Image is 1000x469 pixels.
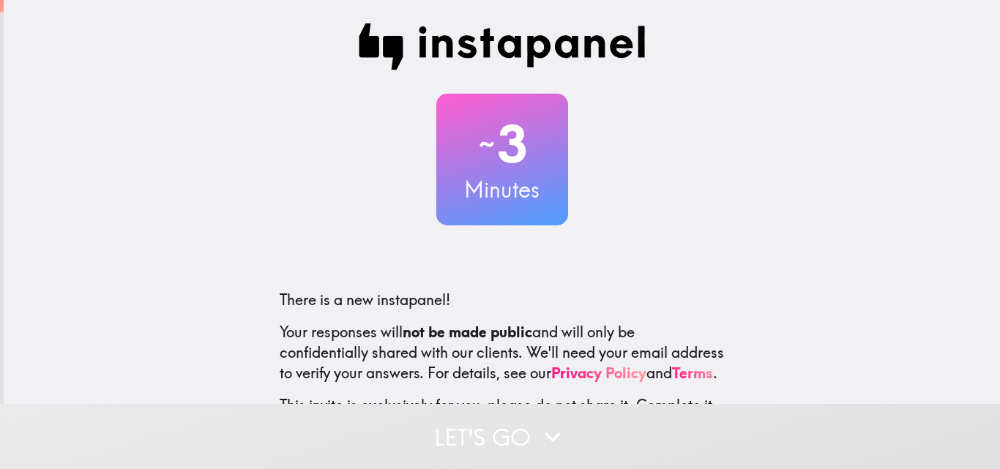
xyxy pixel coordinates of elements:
a: Privacy Policy [551,364,646,382]
p: Your responses will and will only be confidentially shared with our clients. We'll need your emai... [280,322,725,383]
img: Instapanel [359,23,646,70]
h2: 3 [436,114,568,174]
a: Terms [672,364,713,382]
p: This invite is exclusively for you, please do not share it. Complete it soon because spots are li... [280,395,725,436]
span: ~ [477,122,497,166]
h3: Minutes [436,174,568,205]
b: not be made public [403,323,532,341]
span: There is a new instapanel! [280,290,450,309]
